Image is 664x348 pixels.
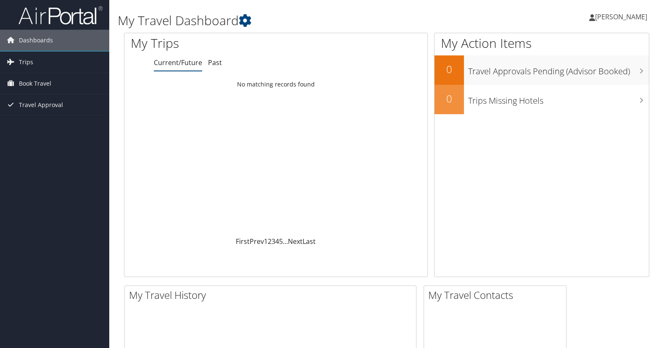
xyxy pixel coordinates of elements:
span: … [283,237,288,246]
h2: 0 [435,62,464,76]
a: 1 [264,237,268,246]
td: No matching records found [124,77,427,92]
a: 0Travel Approvals Pending (Advisor Booked) [435,55,649,85]
a: 2 [268,237,271,246]
a: Current/Future [154,58,202,67]
a: 3 [271,237,275,246]
a: 4 [275,237,279,246]
span: Travel Approval [19,94,63,115]
img: airportal-logo.png [18,5,103,25]
span: Trips [19,52,33,73]
span: [PERSON_NAME] [595,12,647,21]
a: [PERSON_NAME] [589,4,656,29]
span: Dashboards [19,30,53,51]
a: First [236,237,250,246]
a: Last [303,237,316,246]
h2: My Travel Contacts [428,288,566,302]
span: Book Travel [19,73,51,94]
h2: 0 [435,92,464,106]
h3: Trips Missing Hotels [468,91,649,107]
h1: My Action Items [435,34,649,52]
h2: My Travel History [129,288,416,302]
a: 5 [279,237,283,246]
a: 0Trips Missing Hotels [435,85,649,114]
a: Next [288,237,303,246]
a: Prev [250,237,264,246]
h1: My Trips [131,34,295,52]
a: Past [208,58,222,67]
h3: Travel Approvals Pending (Advisor Booked) [468,61,649,77]
h1: My Travel Dashboard [118,12,476,29]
